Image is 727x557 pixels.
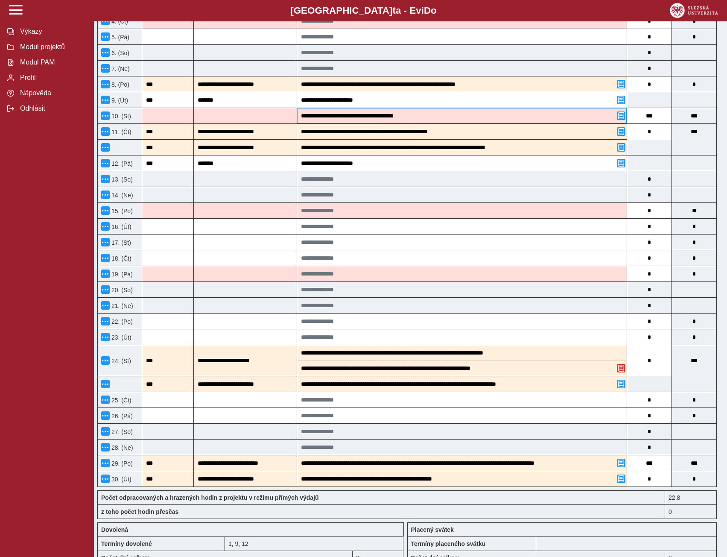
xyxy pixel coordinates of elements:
[617,143,625,152] button: Přidat poznámku
[617,475,625,483] button: Přidat poznámku
[110,255,131,262] span: 18. (Čt)
[110,97,128,104] span: 9. (Út)
[392,5,395,16] span: t
[110,239,131,246] span: 17. (St)
[110,223,131,230] span: 16. (Út)
[101,459,110,467] button: Menu
[18,105,87,112] span: Odhlásit
[617,459,625,467] button: Přidat poznámku
[101,191,110,199] button: Menu
[101,96,110,104] button: Menu
[617,364,625,372] button: Odstranit poznámku
[101,175,110,183] button: Menu
[110,476,131,483] span: 30. (Út)
[110,358,131,364] span: 24. (St)
[18,43,87,51] span: Modul projektů
[101,285,110,294] button: Menu
[101,443,110,451] button: Menu
[110,18,128,25] span: 4. (Čt)
[101,206,110,215] button: Menu
[101,32,110,41] button: Menu
[617,111,625,120] button: Přidat poznámku
[101,380,110,388] button: Menu
[670,3,718,18] img: logo_web_su.png
[101,238,110,246] button: Menu
[110,334,131,341] span: 23. (Út)
[110,176,133,183] span: 13. (So)
[101,64,110,73] button: Menu
[110,318,133,325] span: 22. (Po)
[101,526,128,533] b: Dovolená
[101,508,178,515] b: z toho počet hodin přesčas
[617,96,625,104] button: Přidat poznámku
[411,526,454,533] b: Placený svátek
[110,444,133,451] span: 28. (Ne)
[101,411,110,420] button: Menu
[101,356,110,365] button: Menu
[110,113,131,120] span: 10. (St)
[431,5,437,16] span: o
[101,222,110,231] button: Menu
[411,540,486,547] b: Termíny placeného svátku
[665,504,717,519] div: 0
[617,80,625,88] button: Přidat poznámku
[617,159,625,167] button: Přidat poznámku
[101,270,110,278] button: Menu
[18,59,87,66] span: Modul PAM
[110,302,133,309] span: 21. (Ne)
[101,301,110,310] button: Menu
[18,89,87,97] span: Nápověda
[110,50,129,56] span: 6. (So)
[101,427,110,436] button: Menu
[18,74,87,82] span: Profil
[110,160,133,167] span: 12. (Pá)
[617,380,625,388] button: Přidat poznámku
[101,540,152,547] b: Termíny dovolené
[110,413,133,419] span: 26. (Pá)
[617,127,625,136] button: Přidat poznámku
[110,397,131,404] span: 25. (Čt)
[101,317,110,325] button: Menu
[225,536,404,551] div: 1, 9, 12
[110,287,133,293] span: 20. (So)
[110,208,133,214] span: 15. (Po)
[110,129,131,135] span: 11. (Čt)
[110,65,130,72] span: 7. (Ne)
[101,254,110,262] button: Menu
[101,494,319,501] b: Počet odpracovaných a hrazených hodin z projektu v režimu přímých výdajů
[101,159,110,167] button: Menu
[101,48,110,57] button: Menu
[101,143,110,152] button: Menu
[101,475,110,483] button: Menu
[110,271,133,278] span: 19. (Pá)
[110,460,133,467] span: 29. (Po)
[101,396,110,404] button: Menu
[665,490,717,504] div: 22,8
[110,81,129,88] span: 8. (Po)
[101,111,110,120] button: Menu
[110,34,129,41] span: 5. (Pá)
[26,5,701,16] b: [GEOGRAPHIC_DATA] a - Evi
[101,127,110,136] button: Menu
[101,333,110,341] button: Menu
[110,428,133,435] span: 27. (So)
[18,28,87,35] span: Výkazy
[101,80,110,88] button: Menu
[110,192,133,199] span: 14. (Ne)
[424,5,431,16] span: D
